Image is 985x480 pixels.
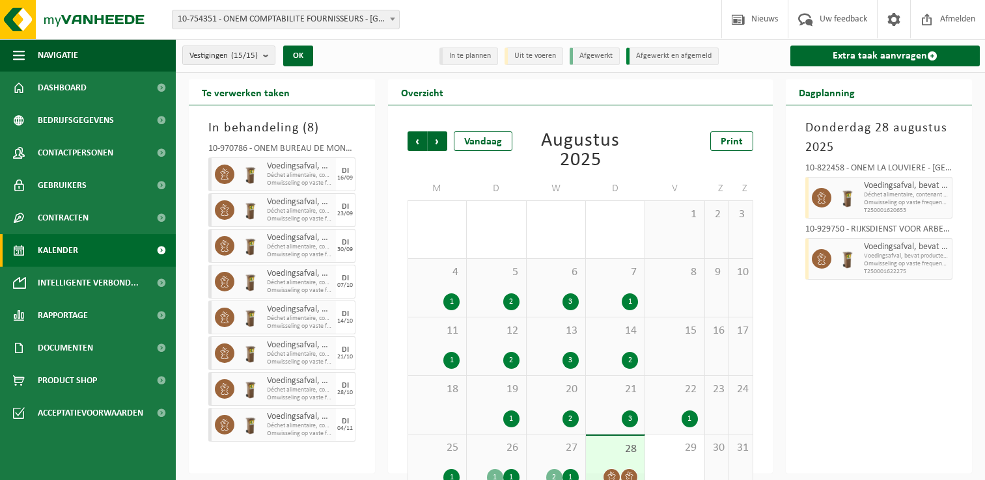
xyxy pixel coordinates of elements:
[267,358,333,366] span: Omwisseling op vaste frequentie (incl. verwerking)
[267,243,333,251] span: Déchet alimentaire, contenant des produits d'origine animale
[267,197,333,207] span: Voedingsafval, bevat producten van dierlijke oorsprong, onverpakt, categorie 3
[786,79,868,105] h2: Dagplanning
[241,200,260,220] img: WB-0140-HPE-BN-01
[408,131,427,151] span: Vorige
[790,46,980,66] a: Extra taak aanvragen
[864,181,949,191] span: Voedingsafval, bevat producten van dierlijke oorsprong, onverpakt, categorie 3
[473,265,519,280] span: 5
[838,249,857,269] img: WB-0140-HPE-BN-01
[267,233,333,243] span: Voedingsafval, bevat producten van dierlijke oorsprong, onverpakt, categorie 3
[473,441,519,455] span: 26
[267,251,333,259] span: Omwisseling op vaste frequentie (incl. verwerking)
[241,308,260,327] img: WB-0140-HPE-BN-01
[570,47,620,65] li: Afgewerkt
[592,442,638,457] span: 28
[736,382,746,397] span: 24
[682,410,698,427] div: 1
[736,265,746,280] span: 10
[864,252,949,260] span: Voedingsafval, bevat producten van dierlijke oorsprong, onve
[652,265,697,280] span: 8
[454,131,512,151] div: Vandaag
[712,441,722,455] span: 30
[592,382,638,397] span: 21
[415,265,460,280] span: 4
[524,131,637,170] div: Augustus 2025
[592,324,638,338] span: 14
[267,351,333,358] span: Déchet alimentaire, contenant des produits d'origine animale
[337,211,353,217] div: 23/09
[267,386,333,394] span: Déchet alimentaire, contenant des produits d'origine animale
[645,177,704,200] td: V
[267,304,333,315] span: Voedingsafval, bevat producten van dierlijke oorsprong, onverpakt, categorie 3
[337,175,353,181] div: 16/09
[736,441,746,455] span: 31
[805,164,952,177] div: 10-822458 - ONEM LA LOUVIERE - [GEOGRAPHIC_DATA]
[307,122,314,135] span: 8
[626,47,719,65] li: Afgewerkt en afgemeld
[533,441,579,455] span: 27
[38,169,87,202] span: Gebruikers
[189,46,258,66] span: Vestigingen
[408,177,467,200] td: M
[428,131,447,151] span: Volgende
[241,236,260,256] img: WB-0140-HPE-BN-01
[267,323,333,330] span: Omwisseling op vaste frequentie (incl. verwerking)
[38,234,78,267] span: Kalender
[505,47,563,65] li: Uit te voeren
[267,161,333,172] span: Voedingsafval, bevat producten van dierlijke oorsprong, onverpakt, categorie 3
[415,324,460,338] span: 11
[805,118,952,157] h3: Donderdag 28 augustus 2025
[337,318,353,325] div: 14/10
[705,177,729,200] td: Z
[533,324,579,338] span: 13
[622,352,638,369] div: 2
[473,324,519,338] span: 12
[652,324,697,338] span: 15
[38,104,114,137] span: Bedrijfsgegevens
[342,274,349,282] div: DI
[283,46,313,66] button: OK
[712,324,722,338] span: 16
[267,412,333,422] span: Voedingsafval, bevat producten van dierlijke oorsprong, onverpakt, categorie 3
[267,287,333,295] span: Omwisseling op vaste frequentie (incl. verwerking)
[562,410,579,427] div: 2
[267,180,333,187] span: Omwisseling op vaste frequentie (incl. verwerking)
[189,79,303,105] h2: Te verwerken taken
[503,352,520,369] div: 2
[182,46,275,65] button: Vestigingen(15/15)
[38,39,78,72] span: Navigatie
[592,265,638,280] span: 7
[267,172,333,180] span: Déchet alimentaire, contenant des produits d'origine animale
[38,397,143,429] span: Acceptatievoorwaarden
[443,293,460,310] div: 1
[838,188,857,207] img: WB-0140-HPE-BN-01
[241,165,260,184] img: WB-0140-HPE-BN-01
[736,324,746,338] span: 17
[710,131,753,151] a: Print
[342,382,349,390] div: DI
[443,352,460,369] div: 1
[38,364,97,397] span: Product Shop
[864,268,949,276] span: T250001622275
[208,144,355,157] div: 10-970786 - ONEM BUREAU DE MONS - [GEOGRAPHIC_DATA]
[342,418,349,425] div: DI
[267,269,333,279] span: Voedingsafval, bevat producten van dierlijke oorsprong, onverpakt, categorie 3
[712,207,722,222] span: 2
[38,137,113,169] span: Contactpersonen
[473,382,519,397] span: 19
[342,239,349,247] div: DI
[337,425,353,432] div: 04/11
[267,422,333,430] span: Déchet alimentaire, contenant des produits d'origine animale
[337,354,353,360] div: 21/10
[337,390,353,396] div: 28/10
[622,410,638,427] div: 3
[342,203,349,211] div: DI
[342,310,349,318] div: DI
[38,299,88,332] span: Rapportage
[208,118,355,138] h3: In behandeling ( )
[267,279,333,287] span: Déchet alimentaire, contenant des produits d'origine animale
[267,315,333,323] span: Déchet alimentaire, contenant des produits d'origine animale
[241,343,260,363] img: WB-0140-HPE-BN-01
[267,215,333,223] span: Omwisseling op vaste frequentie (incl. verwerking)
[503,293,520,310] div: 2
